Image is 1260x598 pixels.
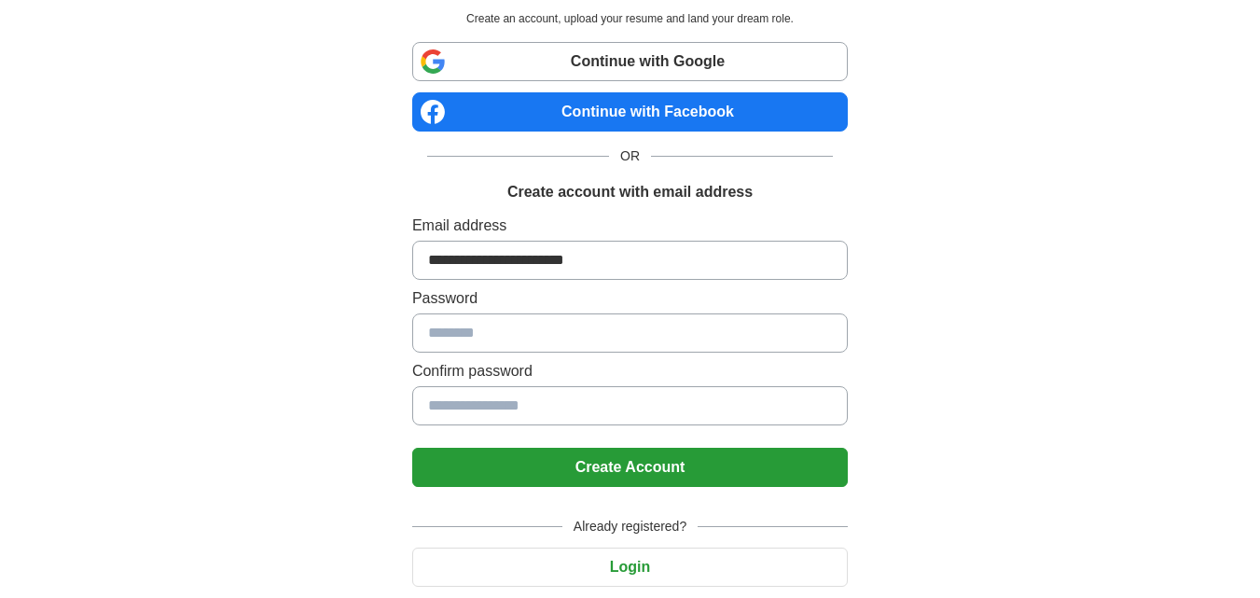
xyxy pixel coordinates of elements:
button: Login [412,548,848,587]
button: Create Account [412,448,848,487]
a: Continue with Google [412,42,848,81]
h1: Create account with email address [507,181,753,203]
label: Confirm password [412,360,848,382]
span: OR [609,146,651,166]
a: Continue with Facebook [412,92,848,132]
label: Email address [412,215,848,237]
span: Already registered? [562,517,698,536]
a: Login [412,559,848,575]
label: Password [412,287,848,310]
p: Create an account, upload your resume and land your dream role. [416,10,844,27]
